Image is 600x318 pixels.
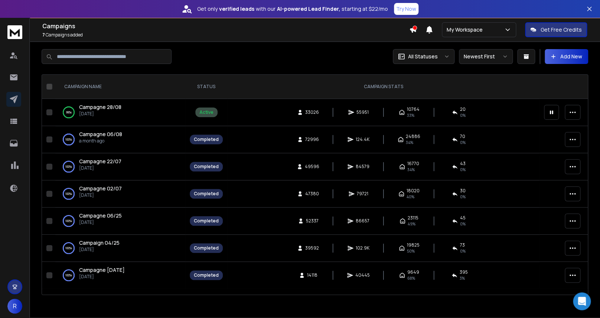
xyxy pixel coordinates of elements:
td: 100%Campagne 06/08a month ago [55,126,185,153]
span: 49 % [408,221,415,227]
span: 18020 [407,188,420,194]
span: 7 [42,32,45,38]
p: Get Free Credits [541,26,582,33]
td: 100%Campagne [DATE][DATE] [55,262,185,289]
h1: Campaigns [42,22,409,30]
span: 102.9K [356,245,369,251]
div: Completed [194,136,219,142]
p: My Workspace [447,26,486,33]
strong: verified leads [219,5,254,13]
p: [DATE] [79,192,122,198]
div: Completed [194,164,219,170]
span: 43 [460,161,466,167]
td: 100%Campagne 02/07[DATE] [55,180,185,208]
span: 30 [460,188,466,194]
span: 33 % [407,112,414,118]
p: [DATE] [79,111,121,117]
span: 124.4K [356,136,369,142]
span: 33026 [305,109,319,115]
td: 100%Campaign 04/25[DATE] [55,235,185,262]
p: 100 % [65,163,72,170]
p: [DATE] [79,219,122,225]
button: Try Now [394,3,418,15]
span: 45 [460,215,466,221]
p: 100 % [65,244,72,252]
p: 100 % [65,272,72,279]
a: Campagne 02/07 [79,185,122,192]
span: Campagne 06/08 [79,131,122,138]
a: Campagne 28/08 [79,103,121,111]
p: All Statuses [408,53,438,60]
span: 86657 [356,218,369,224]
span: 19825 [407,242,420,248]
span: 16770 [407,161,419,167]
span: 3 % [460,275,465,281]
span: 84579 [356,164,369,170]
span: 23115 [408,215,418,221]
button: Add New [545,49,588,64]
p: [DATE] [79,165,121,171]
a: Campagne 06/25 [79,212,122,219]
span: 0 % [460,221,466,227]
span: 395 [460,269,468,275]
p: Campaigns added [42,32,409,38]
td: 100%Campagne 06/25[DATE] [55,208,185,235]
span: 9649 [407,269,419,275]
span: 0 % [460,112,466,118]
p: 100 % [65,190,72,197]
span: 72996 [305,136,319,142]
div: Completed [194,272,219,278]
button: Newest First [459,49,513,64]
strong: AI-powered Lead Finder, [277,5,340,13]
div: Open Intercom Messenger [573,292,591,310]
div: Completed [194,191,219,197]
th: CAMPAIGN NAME [55,75,185,99]
p: 99 % [66,109,72,116]
p: Get only with our starting at $22/mo [197,5,388,13]
span: 73 [460,242,465,248]
div: Completed [194,218,219,224]
span: 79721 [357,191,368,197]
a: Campaign 04/25 [79,239,120,247]
span: 52337 [306,218,319,224]
span: 20 [460,106,466,112]
span: Campagne 28/08 [79,103,121,110]
td: 100%Campagne 22/07[DATE] [55,153,185,180]
span: 0 % [460,194,466,200]
a: Campagne [DATE] [79,266,125,274]
div: Active [199,109,213,115]
a: Campagne 22/07 [79,158,121,165]
th: CAMPAIGN STATS [227,75,539,99]
span: 49596 [305,164,319,170]
span: 34 % [406,139,413,145]
span: 40445 [355,272,370,278]
span: 50 % [407,248,415,254]
p: [DATE] [79,274,125,280]
span: 34 % [407,167,415,173]
td: 99%Campagne 28/08[DATE] [55,99,185,126]
p: Try Now [396,5,416,13]
th: STATUS [185,75,227,99]
span: 0 % [460,167,466,173]
button: R [7,299,22,314]
span: 24886 [406,134,420,139]
button: Get Free Credits [525,22,587,37]
span: 40 % [407,194,414,200]
span: 10764 [407,106,420,112]
span: 14118 [307,272,317,278]
p: [DATE] [79,247,120,253]
span: 68 % [407,275,415,281]
span: 39592 [305,245,319,251]
span: 70 [460,134,465,139]
p: a month ago [79,138,122,144]
span: 55951 [356,109,369,115]
img: logo [7,25,22,39]
a: Campagne 06/08 [79,131,122,138]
